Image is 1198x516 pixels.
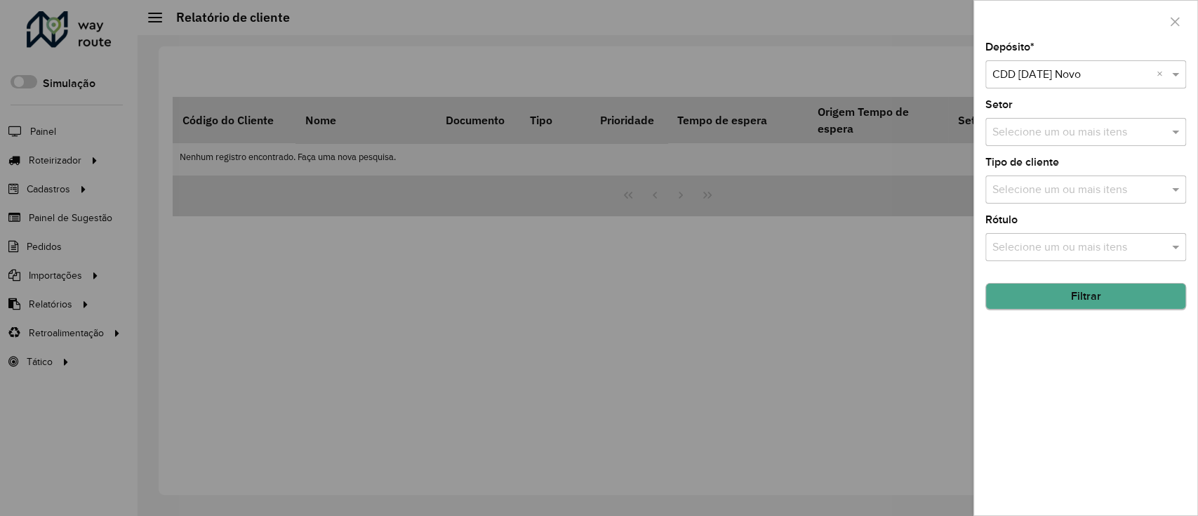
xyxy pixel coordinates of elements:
button: Filtrar [985,283,1186,310]
label: Depósito [985,39,1034,55]
label: Tipo de cliente [985,154,1059,171]
label: Rótulo [985,211,1018,228]
span: Clear all [1157,66,1169,83]
label: Setor [985,96,1013,113]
